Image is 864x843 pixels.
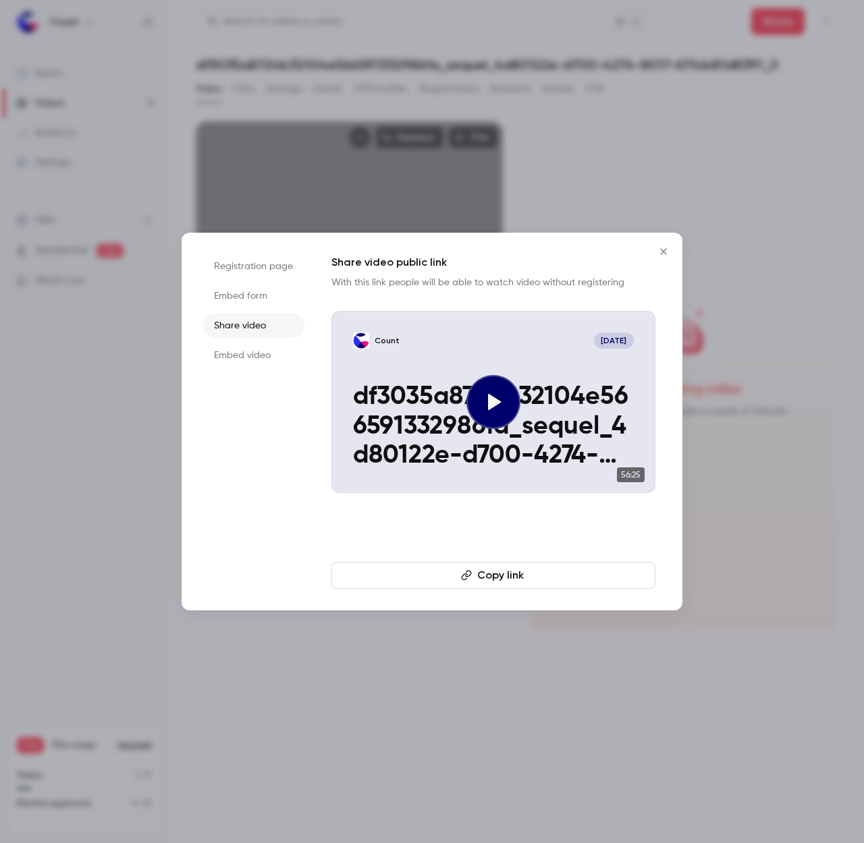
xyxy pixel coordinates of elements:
h1: Share video public link [331,254,655,270]
a: df3035a8724b32104e566591332986fa_sequel_4d80122e-d700-4274-8017-67fcb81d8391_0Count[DATE]df3035a8... [331,311,655,493]
li: Embed form [203,284,304,308]
li: Share video [203,314,304,338]
button: Copy link [331,562,655,589]
li: Embed video [203,343,304,368]
button: Close [650,238,677,265]
p: With this link people will be able to watch video without registering [331,276,655,289]
span: 56:25 [617,467,645,482]
li: Registration page [203,254,304,279]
